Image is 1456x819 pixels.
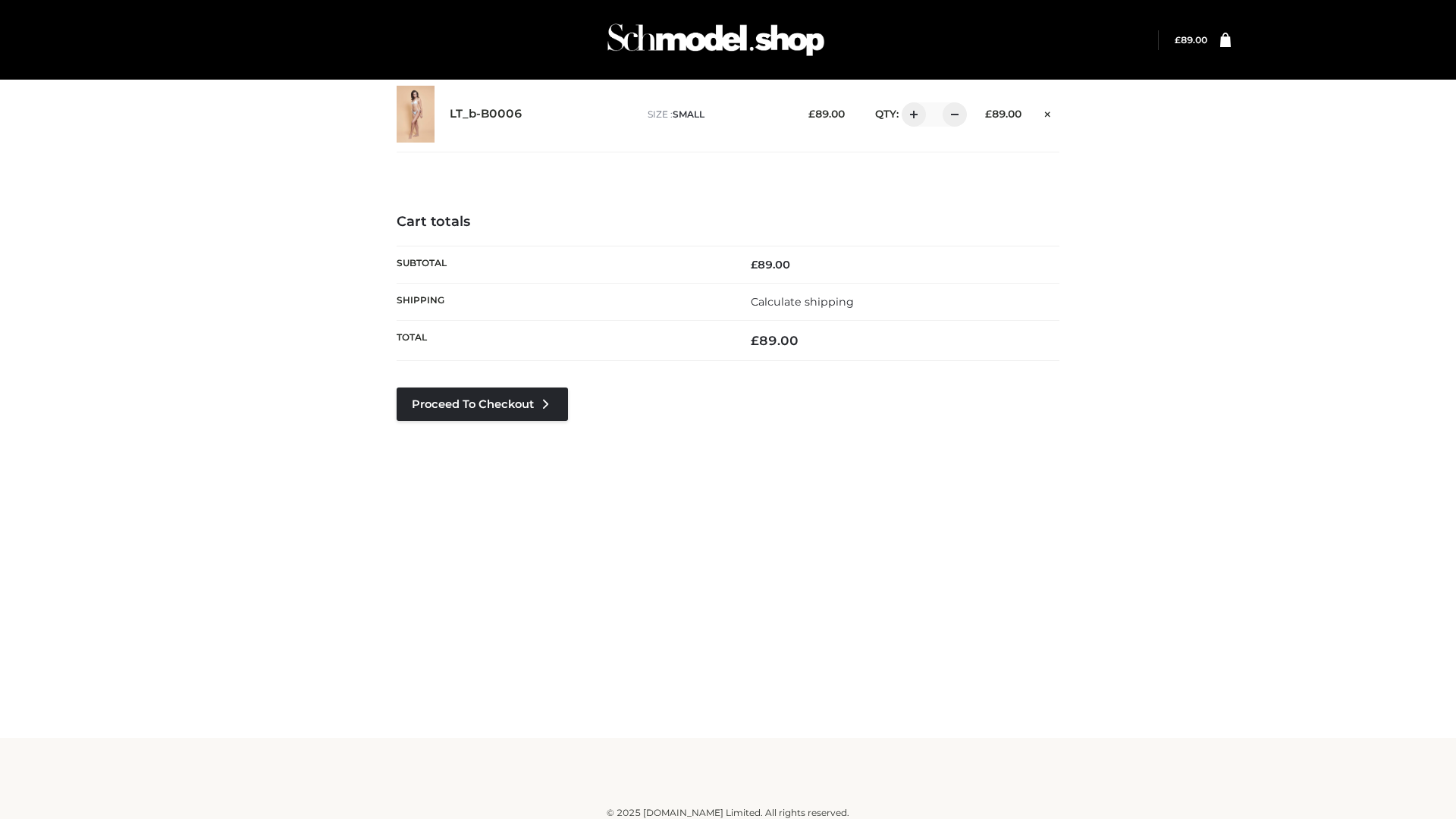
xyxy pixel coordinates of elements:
th: Subtotal [397,246,728,283]
a: LT_b-B0006 [450,107,522,121]
a: Calculate shipping [751,295,854,309]
img: LT_b-B0006 - SMALL [397,86,435,143]
a: Remove this item [1037,102,1059,122]
bdi: 89.00 [751,333,799,348]
bdi: 89.00 [1175,34,1207,45]
span: £ [808,108,815,120]
img: Schmodel Admin 964 [602,10,830,70]
bdi: 89.00 [808,108,845,120]
th: Shipping [397,283,728,320]
span: £ [751,333,759,348]
th: Total [397,321,728,361]
span: SMALL [673,108,704,120]
bdi: 89.00 [751,258,790,271]
span: £ [751,258,758,271]
a: £89.00 [1175,34,1207,45]
bdi: 89.00 [985,108,1021,120]
a: Proceed to Checkout [397,388,568,421]
div: QTY: [860,102,962,127]
h4: Cart totals [397,214,1059,231]
span: £ [985,108,992,120]
p: size : [648,108,785,121]
span: £ [1175,34,1181,45]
